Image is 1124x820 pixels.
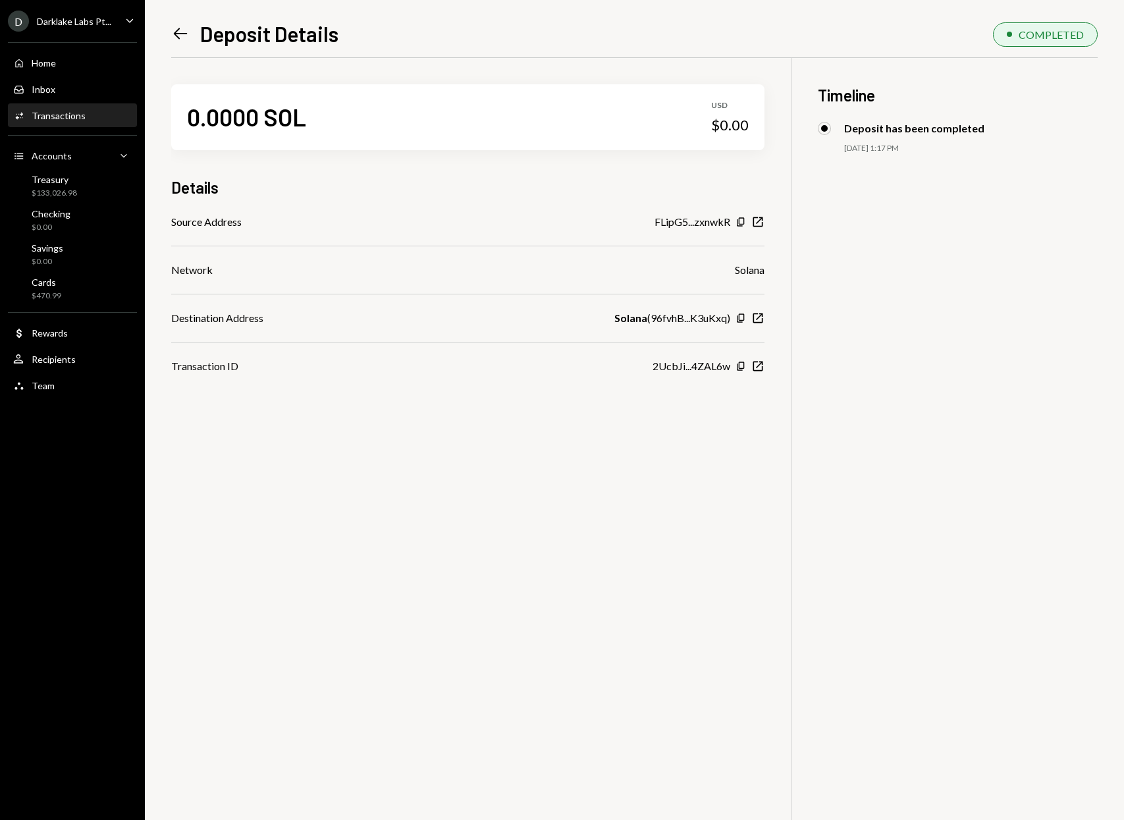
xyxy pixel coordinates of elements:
[32,110,86,121] div: Transactions
[32,256,63,267] div: $0.00
[614,310,730,326] div: ( 96fvhB...K3uKxq )
[8,273,137,304] a: Cards$470.99
[8,144,137,167] a: Accounts
[32,222,70,233] div: $0.00
[32,290,61,302] div: $470.99
[8,238,137,270] a: Savings$0.00
[614,310,647,326] b: Solana
[8,204,137,236] a: Checking$0.00
[171,262,213,278] div: Network
[8,373,137,397] a: Team
[8,170,137,202] a: Treasury$133,026.98
[653,358,730,374] div: 2UcbJi...4ZAL6w
[171,177,219,198] h3: Details
[32,84,55,95] div: Inbox
[711,116,749,134] div: $0.00
[32,354,76,365] div: Recipients
[735,262,764,278] div: Solana
[844,122,984,134] div: Deposit has been completed
[8,347,137,371] a: Recipients
[655,214,730,230] div: FLipG5...zxnwkR
[8,51,137,74] a: Home
[187,102,306,132] div: 0.0000 SOL
[8,321,137,344] a: Rewards
[32,380,55,391] div: Team
[200,20,338,47] h1: Deposit Details
[32,150,72,161] div: Accounts
[32,188,77,199] div: $133,026.98
[818,84,1098,106] h3: Timeline
[171,358,238,374] div: Transaction ID
[711,100,749,111] div: USD
[1019,28,1084,41] div: COMPLETED
[8,11,29,32] div: D
[32,57,56,68] div: Home
[32,242,63,254] div: Savings
[32,327,68,339] div: Rewards
[8,103,137,127] a: Transactions
[171,310,263,326] div: Destination Address
[171,214,242,230] div: Source Address
[37,16,111,27] div: Darklake Labs Pt...
[32,277,61,288] div: Cards
[844,143,1098,154] div: [DATE] 1:17 PM
[8,77,137,101] a: Inbox
[32,174,77,185] div: Treasury
[32,208,70,219] div: Checking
